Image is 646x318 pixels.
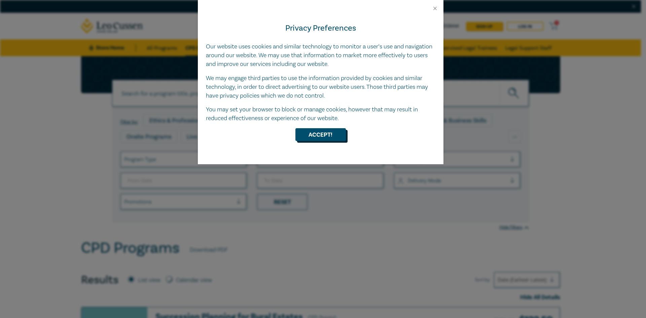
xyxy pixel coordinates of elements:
p: We may engage third parties to use the information provided by cookies and similar technology, in... [206,74,435,100]
p: You may set your browser to block or manage cookies, however that may result in reduced effective... [206,105,435,123]
h4: Privacy Preferences [206,22,435,34]
button: Accept! [295,128,346,141]
p: Our website uses cookies and similar technology to monitor a user’s use and navigation around our... [206,42,435,69]
button: Close [432,5,438,11]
